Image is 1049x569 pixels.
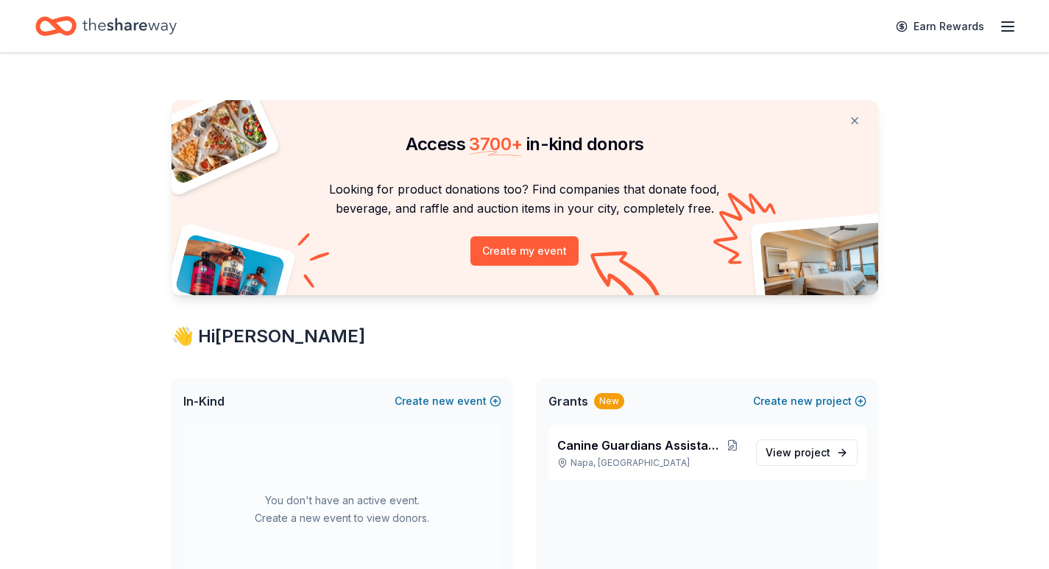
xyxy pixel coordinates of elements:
[189,180,861,219] p: Looking for product donations too? Find companies that donate food, beverage, and raffle and auct...
[432,392,454,410] span: new
[155,91,269,185] img: Pizza
[791,392,813,410] span: new
[794,446,830,459] span: project
[35,9,177,43] a: Home
[887,13,993,40] a: Earn Rewards
[469,133,522,155] span: 3700 +
[766,444,830,462] span: View
[183,392,225,410] span: In-Kind
[172,325,878,348] div: 👋 Hi [PERSON_NAME]
[557,437,721,454] span: Canine Guardians Assistance Dogs
[470,236,579,266] button: Create my event
[756,439,858,466] a: View project
[557,457,744,469] p: Napa, [GEOGRAPHIC_DATA]
[590,251,664,306] img: Curvy arrow
[548,392,588,410] span: Grants
[395,392,501,410] button: Createnewevent
[406,133,644,155] span: Access in-kind donors
[753,392,866,410] button: Createnewproject
[594,393,624,409] div: New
